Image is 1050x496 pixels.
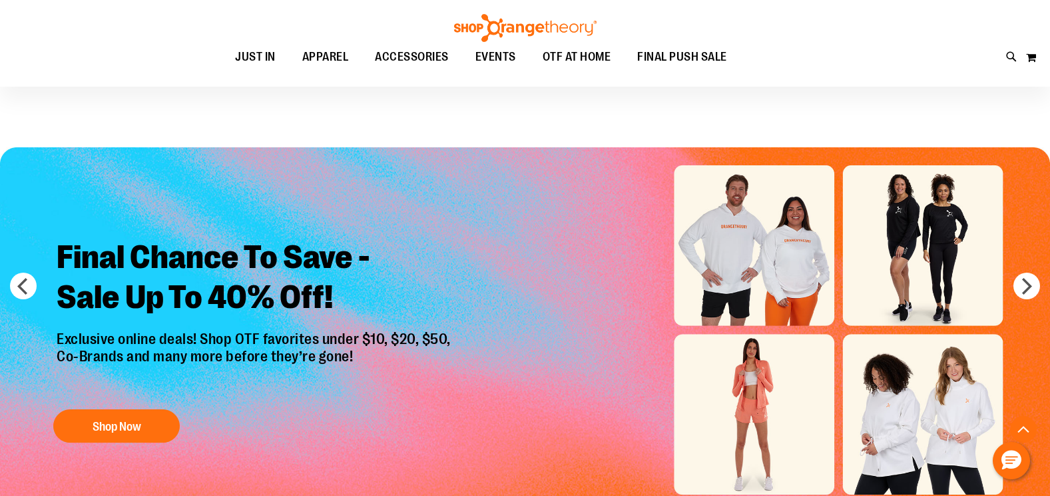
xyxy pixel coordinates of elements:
[475,42,516,72] span: EVENTS
[637,42,727,72] span: FINAL PUSH SALE
[529,42,625,73] a: OTF AT HOME
[1010,416,1037,443] button: Back To Top
[10,273,37,299] button: prev
[302,42,349,72] span: APPAREL
[47,227,464,331] h2: Final Chance To Save - Sale Up To 40% Off!
[543,42,611,72] span: OTF AT HOME
[362,42,462,73] a: ACCESSORIES
[235,42,276,72] span: JUST IN
[462,42,529,73] a: EVENTS
[1013,273,1040,299] button: next
[47,227,464,449] a: Final Chance To Save -Sale Up To 40% Off! Exclusive online deals! Shop OTF favorites under $10, $...
[452,14,599,42] img: Shop Orangetheory
[53,409,180,443] button: Shop Now
[289,42,362,73] a: APPAREL
[222,42,289,73] a: JUST IN
[47,331,464,396] p: Exclusive online deals! Shop OTF favorites under $10, $20, $50, Co-Brands and many more before th...
[624,42,740,73] a: FINAL PUSH SALE
[993,442,1030,479] button: Hello, have a question? Let’s chat.
[375,42,449,72] span: ACCESSORIES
